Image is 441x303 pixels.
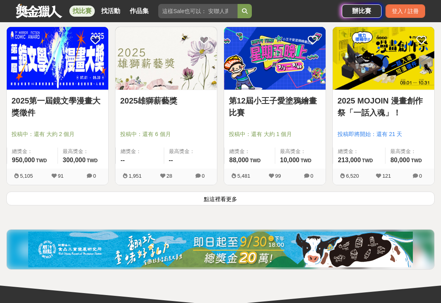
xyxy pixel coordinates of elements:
span: -- [121,157,125,163]
span: 總獎金： [12,148,53,155]
img: 11b6bcb1-164f-4f8f-8046-8740238e410a.jpg [28,232,413,267]
a: 2025雄獅薪藝獎 [120,95,212,107]
span: 99 [275,173,281,179]
a: 作品集 [127,6,152,17]
span: 0 [311,173,313,179]
button: 點這裡看更多 [6,192,435,205]
span: 0 [93,173,96,179]
span: 91 [58,173,63,179]
span: 投稿中：還有 大約 2 個月 [12,130,104,138]
span: 最高獎金： [280,148,321,155]
span: TWD [301,158,311,163]
span: 投稿即將開始：還有 21 天 [337,130,429,138]
span: 0 [419,173,422,179]
span: 總獎金： [229,148,270,155]
span: TWD [250,158,261,163]
span: TWD [87,158,98,163]
span: 最高獎金： [169,148,213,155]
a: 找活動 [98,6,123,17]
a: 辦比賽 [342,4,382,18]
span: 213,000 [338,157,361,163]
span: 1,951 [128,173,142,179]
a: 找比賽 [69,6,95,17]
img: Cover Image [224,27,326,90]
span: 80,000 [390,157,410,163]
span: 10,000 [280,157,299,163]
input: 這樣Sale也可以： 安聯人壽創意銷售法募集 [158,4,238,18]
span: TWD [362,158,373,163]
span: TWD [411,158,422,163]
span: 950,000 [12,157,35,163]
span: -- [169,157,173,163]
span: 88,000 [229,157,249,163]
span: 投稿中：還有 大約 1 個月 [229,130,321,138]
span: 6,520 [346,173,359,179]
span: 0 [202,173,205,179]
img: Cover Image [7,27,108,90]
span: 5,105 [20,173,33,179]
span: 5,481 [237,173,250,179]
span: 300,000 [63,157,86,163]
img: Cover Image [333,27,434,90]
span: 總獎金： [338,148,380,155]
span: 最高獎金： [390,148,429,155]
span: 最高獎金： [63,148,104,155]
img: Cover Image [115,27,217,90]
span: 總獎金： [121,148,159,155]
span: 28 [167,173,172,179]
a: 第12屆小王子愛塗鴉繪畫比賽 [229,95,321,119]
div: 登入 / 註冊 [385,4,425,18]
span: 121 [382,173,391,179]
a: 2025 MOJOIN 漫畫創作祭「一話入魂」！ [337,95,429,119]
a: 2025第一屆鏡文學漫畫大獎徵件 [12,95,104,119]
span: TWD [36,158,47,163]
span: 投稿中：還有 6 個月 [120,130,212,138]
